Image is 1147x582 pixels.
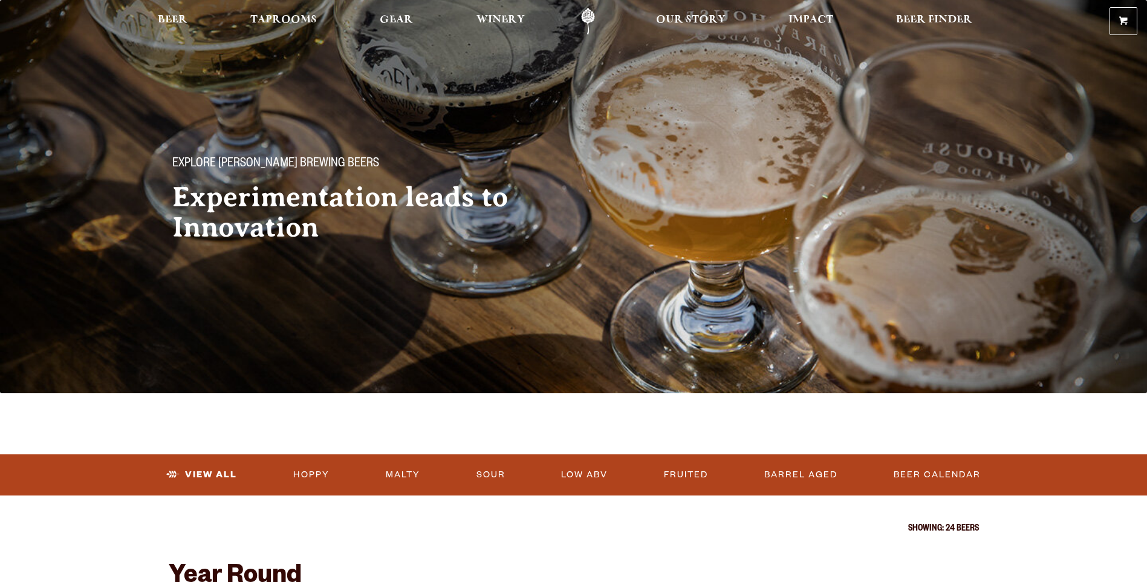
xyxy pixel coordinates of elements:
a: Our Story [648,8,733,35]
span: Beer [158,15,187,25]
a: Taprooms [242,8,325,35]
a: Hoppy [288,461,334,489]
a: Fruited [659,461,713,489]
a: Gear [372,8,421,35]
span: Winery [476,15,525,25]
a: Beer [150,8,195,35]
a: Beer Finder [888,8,980,35]
span: Impact [788,15,833,25]
a: Beer Calendar [889,461,986,489]
span: Our Story [656,15,726,25]
span: Explore [PERSON_NAME] Brewing Beers [172,157,379,172]
a: Low ABV [556,461,612,489]
a: Barrel Aged [759,461,842,489]
span: Taprooms [250,15,317,25]
span: Beer Finder [896,15,972,25]
a: Sour [472,461,510,489]
a: Winery [469,8,533,35]
a: View All [161,461,242,489]
a: Impact [781,8,841,35]
h2: Experimentation leads to Innovation [172,182,550,243]
span: Gear [380,15,413,25]
p: Showing: 24 Beers [169,525,979,534]
a: Malty [381,461,425,489]
a: Odell Home [565,8,611,35]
